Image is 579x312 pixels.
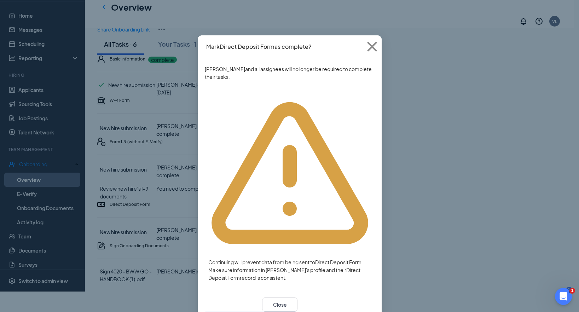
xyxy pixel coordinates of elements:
span: 1 [569,288,575,294]
span: [PERSON_NAME] and all assignees will no longer be required to complete their tasks. [205,66,372,80]
span: Continuing will prevent data from being sent to Direct Deposit Form . Make sure information in an... [208,259,363,281]
button: Close [262,297,297,312]
iframe: Intercom live chat [555,288,572,305]
h4: Mark Direct Deposit Form as complete? [206,43,311,51]
button: Close [363,35,382,58]
svg: Cross [363,37,382,56]
button: [PERSON_NAME]'s profile [266,266,325,274]
svg: Warning [205,88,375,258]
span: [PERSON_NAME] 's profile [266,267,325,273]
